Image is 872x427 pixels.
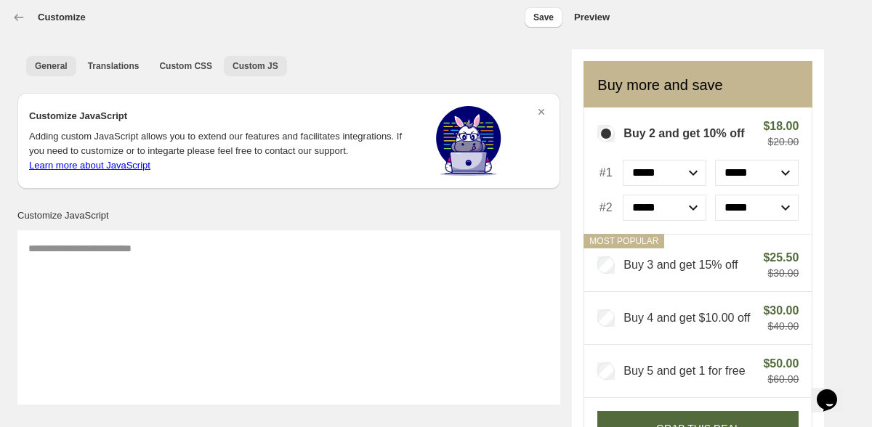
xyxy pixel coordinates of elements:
[29,129,418,158] p: Adding custom JavaScript allows you to extend our features and facilitates integrations. If you n...
[525,7,562,28] button: Save
[597,256,615,274] input: Buy 3 and get 15% off
[623,364,745,378] span: Buy 5 and get 1 for free
[763,137,799,147] span: $20.00
[763,358,799,370] span: $50.00
[35,60,68,72] span: General
[533,12,554,23] span: Save
[597,362,615,380] input: Buy 5 and get 1 for free
[29,160,150,171] a: Learn more about JavaScript
[750,358,799,384] div: Total savings
[38,10,86,25] h3: Customize
[763,321,799,331] span: $40.00
[623,126,744,140] span: Buy 2 and get 10% off
[750,121,799,147] div: Total savings
[589,237,658,245] h5: MOST POPULAR
[29,109,418,123] h2: Customize JavaScript
[159,60,212,72] span: Custom CSS
[574,10,610,25] h2: Preview
[534,105,549,119] button: Dismiss card
[597,166,614,180] span: #1
[763,305,799,317] span: $30.00
[763,268,799,278] span: $30.00
[17,208,109,223] span: Customize JavaScript
[623,311,750,325] span: Buy 4 and get $10.00 off
[763,374,799,384] span: $60.00
[763,121,799,132] span: $18.00
[750,252,799,278] div: Total savings
[597,78,722,92] h4: Buy more and save
[597,200,614,215] span: #2
[597,309,615,327] input: Buy 4 and get $10.00 off
[763,252,799,264] span: $25.50
[88,60,140,72] span: Translations
[233,60,278,72] span: Custom JS
[811,369,857,412] iframe: chat widget
[597,125,615,142] input: Buy 2 and get 10% off
[623,258,738,272] span: Buy 3 and get 15% off
[750,305,799,331] div: Total savings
